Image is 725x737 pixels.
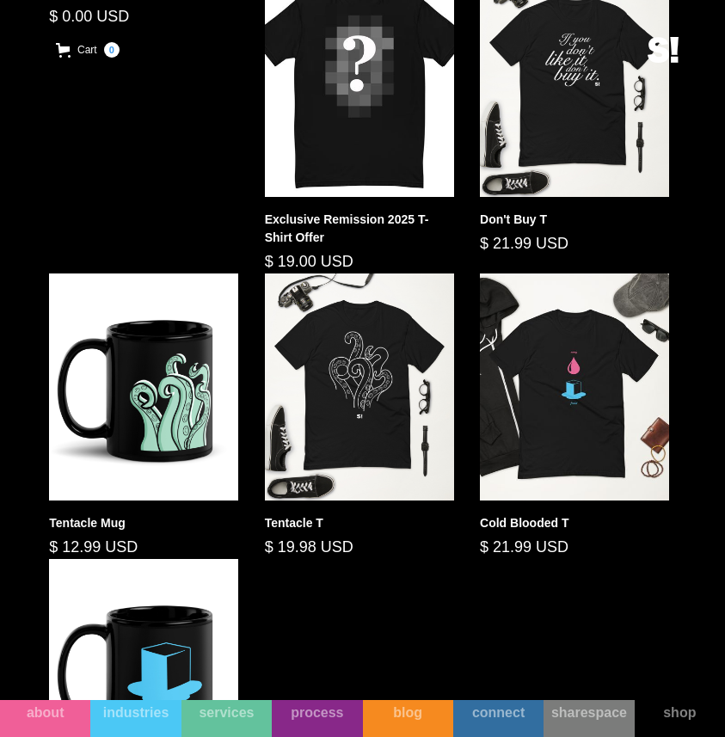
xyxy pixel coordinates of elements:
[181,700,272,737] a: services
[272,704,362,721] div: process
[77,42,97,58] div: Cart
[480,273,669,559] a: Cold Blooded T$ 21.99 USD
[635,704,725,721] div: shop
[265,514,454,532] div: Tentacle T
[363,704,453,721] div: blog
[453,700,544,737] a: connect
[480,211,669,229] div: Don't Buy T
[453,704,544,721] div: connect
[480,514,669,532] div: Cold Blooded T
[104,42,120,58] div: 0
[265,273,454,559] a: Tentacle T$ 19.98 USD
[363,700,453,737] a: blog
[480,232,669,255] div: $ 21.99 USD
[90,704,181,721] div: industries
[43,34,132,65] a: Open empty cart
[480,536,669,559] div: $ 21.99 USD
[265,211,454,247] div: Exclusive Remission 2025 T-Shirt Offer
[90,700,181,737] a: industries
[49,536,238,559] div: $ 12.99 USD
[49,273,238,559] a: Tentacle Mug$ 12.99 USD
[265,536,454,559] div: $ 19.98 USD
[265,250,454,273] div: $ 19.00 USD
[544,700,634,737] a: sharespace
[272,700,362,737] a: process
[49,514,238,532] div: Tentacle Mug
[635,700,725,737] a: shop
[181,704,272,721] div: services
[648,37,679,64] img: This is an image of the white S! logo
[544,704,634,721] div: sharespace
